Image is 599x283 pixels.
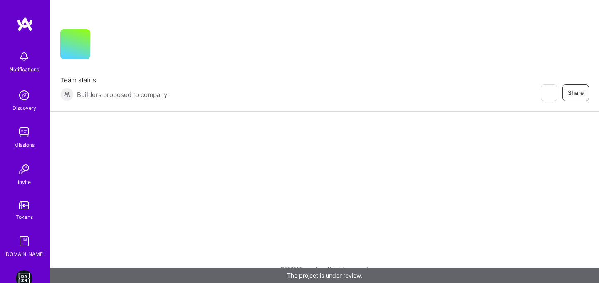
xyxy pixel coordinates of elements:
[60,88,74,101] img: Builders proposed to company
[17,17,33,32] img: logo
[100,42,107,49] i: icon CompanyGray
[50,268,599,283] div: The project is under review.
[19,201,29,209] img: tokens
[16,233,32,250] img: guide book
[4,250,45,258] div: [DOMAIN_NAME]
[77,90,167,99] span: Builders proposed to company
[16,124,32,141] img: teamwork
[545,89,552,96] i: icon EyeClosed
[568,89,584,97] span: Share
[60,76,167,84] span: Team status
[16,161,32,178] img: Invite
[18,178,31,186] div: Invite
[16,48,32,65] img: bell
[14,141,35,149] div: Missions
[10,65,39,74] div: Notifications
[16,87,32,104] img: discovery
[12,104,36,112] div: Discovery
[16,213,33,221] div: Tokens
[562,84,589,101] button: Share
